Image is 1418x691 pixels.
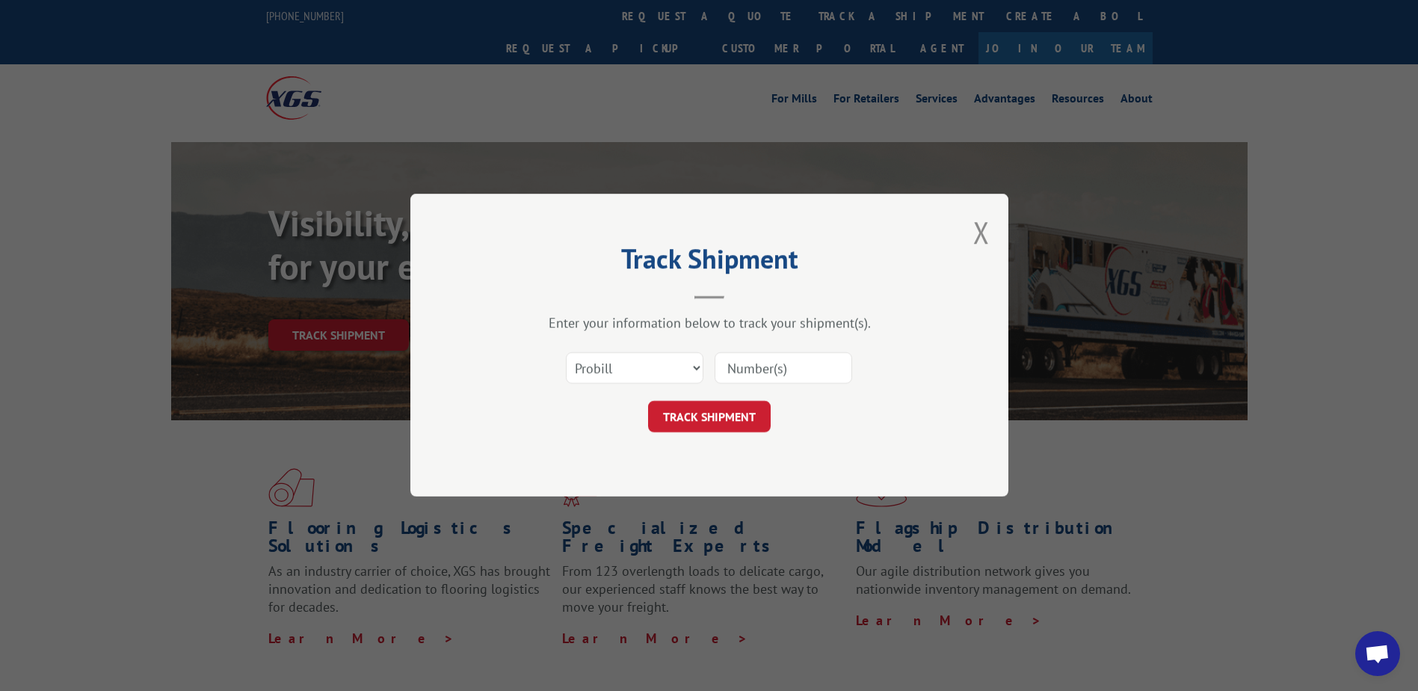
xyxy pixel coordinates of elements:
div: Enter your information below to track your shipment(s). [485,315,934,332]
input: Number(s) [715,353,852,384]
button: Close modal [973,212,990,252]
h2: Track Shipment [485,248,934,277]
button: TRACK SHIPMENT [648,402,771,433]
div: Open chat [1355,631,1400,676]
